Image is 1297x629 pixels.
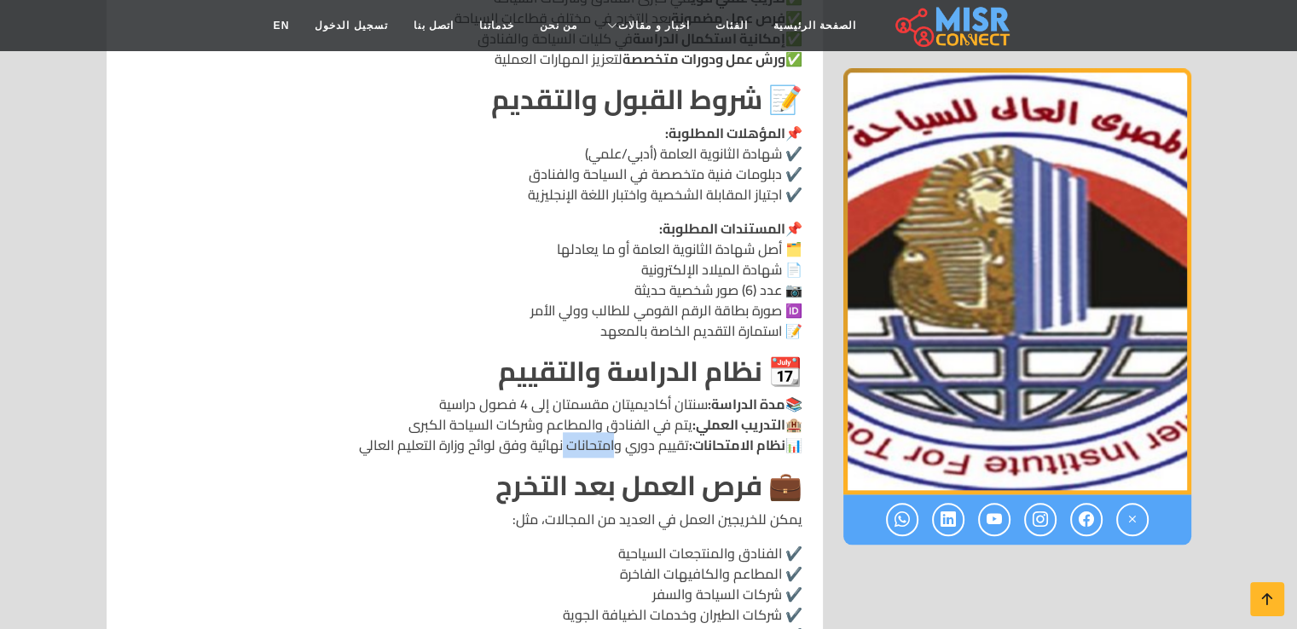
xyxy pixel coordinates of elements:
[127,123,802,205] p: 📌 ✔️ شهادة الثانوية العامة (أدبي/علمي) ✔️ دبلومات فنية متخصصة في السياحة والفنادق ✔️ اجتياز المقا...
[761,9,869,42] a: الصفحة الرئيسية
[689,432,785,458] strong: نظام الامتحانات:
[261,9,303,42] a: EN
[622,46,785,72] strong: ورش عمل ودورات متخصصة
[665,120,785,146] strong: المؤهلات المطلوبة:
[127,218,802,341] p: 📌 🗂️ أصل شهادة الثانوية العامة أو ما يعادلها 📄 شهادة الميلاد الإلكترونية 📷 عدد (6) صور شخصية حديث...
[590,9,703,42] a: اخبار و مقالات
[495,459,802,511] strong: 💼 فرص العمل بعد التخرج
[843,68,1191,494] img: المعهد الفني للسياحة والفنادق بالمطرية
[491,73,802,124] strong: 📝 شروط القبول والتقديم
[895,4,1010,47] img: main.misr_connect
[302,9,400,42] a: تسجيل الدخول
[401,9,466,42] a: اتصل بنا
[498,345,802,396] strong: 📆 نظام الدراسة والتقييم
[618,18,690,33] span: اخبار و مقالات
[527,9,590,42] a: من نحن
[692,412,785,437] strong: التدريب العملي:
[843,68,1191,494] div: 1 / 1
[659,216,785,241] strong: المستندات المطلوبة:
[127,394,802,455] p: 📚 سنتان أكاديميتان مقسمتان إلى 4 فصول دراسية 🏨 يتم في الفنادق والمطاعم وشركات السياحة الكبرى 📊 تق...
[466,9,527,42] a: خدماتنا
[127,509,802,529] p: يمكن للخريجين العمل في العديد من المجالات، مثل:
[708,391,785,417] strong: مدة الدراسة:
[703,9,761,42] a: الفئات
